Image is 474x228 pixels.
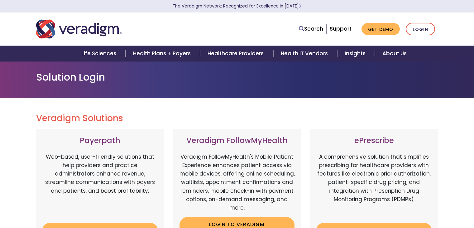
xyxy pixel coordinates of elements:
h3: Veradigm FollowMyHealth [180,136,295,145]
p: Veradigm FollowMyHealth's Mobile Patient Experience enhances patient access via mobile devices, o... [180,153,295,212]
a: Login [406,23,435,36]
h3: ePrescribe [316,136,432,145]
img: Veradigm logo [36,19,122,39]
a: Health Plans + Payers [126,46,200,62]
a: Search [299,25,323,33]
h3: Payerpath [42,136,158,145]
a: Healthcare Providers [200,46,273,62]
a: Health IT Vendors [273,46,337,62]
span: Learn More [299,3,302,9]
a: Insights [337,46,375,62]
a: Support [330,25,352,32]
a: About Us [375,46,414,62]
p: A comprehensive solution that simplifies prescribing for healthcare providers with features like ... [316,153,432,218]
a: Life Sciences [74,46,126,62]
a: The Veradigm Network: Recognized for Excellence in [DATE]Learn More [173,3,302,9]
h1: Solution Login [36,71,438,83]
p: Web-based, user-friendly solutions that help providers and practice administrators enhance revenu... [42,153,158,218]
h2: Veradigm Solutions [36,113,438,124]
a: Get Demo [361,23,400,35]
